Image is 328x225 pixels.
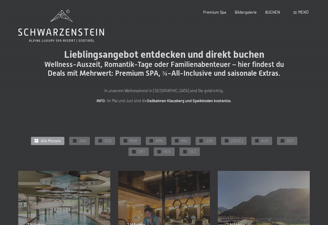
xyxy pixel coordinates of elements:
[97,98,105,103] strong: INFO
[256,139,258,143] span: ✓
[41,138,61,144] span: Alle Monate
[176,139,178,143] span: ✓
[235,10,257,15] a: Bildergalerie
[200,139,202,143] span: ✓
[298,10,309,15] span: Menü
[138,149,145,154] span: OKT
[150,139,152,143] span: ✓
[99,139,101,143] span: ✓
[225,139,227,143] span: ✓
[43,88,285,94] p: In unserem Wellnesshotel in [GEOGRAPHIC_DATA] sind Sie goldrichtig.
[281,139,283,143] span: ✓
[147,98,231,103] strong: Seilbahnen Klausberg und Speikboden kostenlos
[158,150,160,153] span: ✓
[73,139,76,143] span: ✓
[44,60,284,78] span: Wellness-Auszeit, Romantik-Tage oder Familienabenteuer – hier findest du Deals mit Mehrwert: Prem...
[231,138,243,144] span: [DATE]
[265,10,280,15] a: BUCHEN
[287,138,294,144] span: SEP
[163,149,171,154] span: NOV
[130,138,137,144] span: MAR
[43,98,285,104] p: : Im Mai und Juni sind die .
[205,138,213,144] span: JUN
[79,138,86,144] span: JAN
[64,49,264,60] span: Lieblingsangebot entdecken und direkt buchen
[35,139,37,143] span: ✓
[104,138,111,144] span: FEB
[261,138,268,144] span: AUG
[203,10,226,15] a: Premium Spa
[124,139,126,143] span: ✓
[189,149,196,154] span: DEZ
[133,150,135,153] span: ✓
[155,138,163,144] span: APR
[181,138,187,144] span: MAI
[184,150,186,153] span: ✓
